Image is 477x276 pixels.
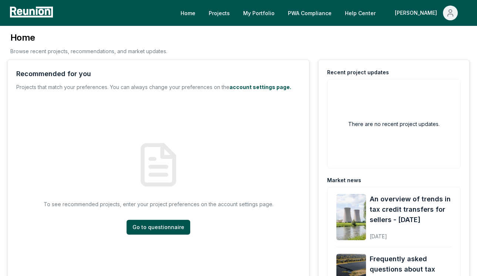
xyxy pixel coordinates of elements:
p: Browse recent projects, recommendations, and market updates. [10,47,167,55]
div: [PERSON_NAME] [395,6,440,20]
a: account settings page. [229,84,291,90]
img: An overview of trends in tax credit transfers for sellers - October 2025 [336,194,366,240]
h3: Home [10,32,167,44]
span: Projects that match your preferences. You can always change your preferences on the [16,84,229,90]
a: Home [175,6,201,20]
a: Help Center [339,6,382,20]
a: PWA Compliance [282,6,337,20]
a: My Portfolio [237,6,281,20]
h2: There are no recent project updates. [348,120,440,128]
div: [DATE] [370,227,451,240]
a: Projects [203,6,236,20]
a: Go to questionnaire [127,220,190,235]
div: Recent project updates [327,69,389,76]
a: An overview of trends in tax credit transfers for sellers - [DATE] [370,194,451,225]
div: Market news [327,177,361,184]
button: [PERSON_NAME] [389,6,464,20]
div: Recommended for you [16,69,91,79]
p: To see recommended projects, enter your project preferences on the account settings page. [44,200,273,208]
nav: Main [175,6,470,20]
